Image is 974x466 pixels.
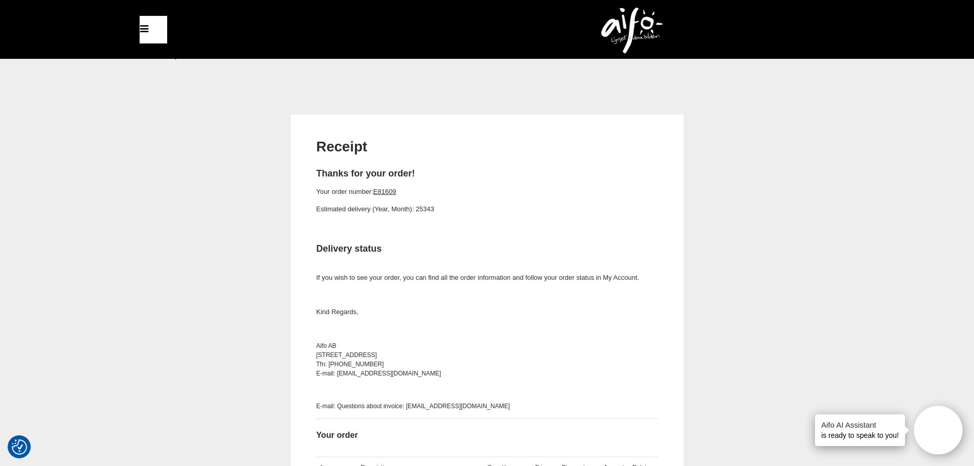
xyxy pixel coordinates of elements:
[12,439,27,455] img: Revisit consent button
[316,360,658,369] div: Tfn: [PHONE_NUMBER]
[316,350,658,360] div: [STREET_ADDRESS]
[316,262,658,283] p: If you wish to see your order, you can find all the order information and follow your order statu...
[316,307,658,318] p: Kind Regards,
[316,167,658,180] h2: Thanks for your order!
[316,369,658,378] div: E-mail: [EMAIL_ADDRESS][DOMAIN_NAME]
[316,187,658,197] p: Your order number:
[316,429,658,441] h3: Your order
[316,204,658,215] p: Estimated delivery (Year, Month): 25343
[316,341,658,350] div: Aifo AB
[373,188,396,195] a: E81609
[821,419,899,430] h4: Aifo AI Assistant
[316,242,658,255] h2: Delivery status
[316,402,658,411] div: E-mail: Questions about invoice: [EMAIL_ADDRESS][DOMAIN_NAME]
[12,438,27,456] button: Consent Preferences
[316,137,658,157] h1: Receipt
[601,8,663,54] img: logo.png
[815,414,905,446] div: is ready to speak to you!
